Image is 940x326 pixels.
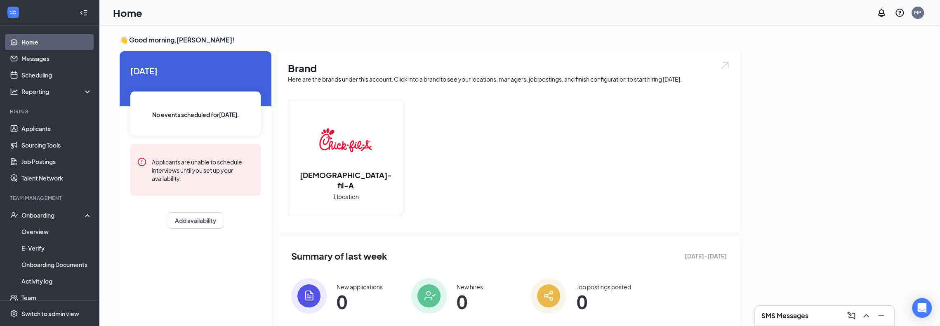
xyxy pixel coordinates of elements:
[337,294,383,309] span: 0
[137,157,147,167] svg: Error
[152,157,254,183] div: Applicants are unable to schedule interviews until you set up your availability.
[874,309,888,322] button: Minimize
[10,195,90,202] div: Team Management
[21,34,92,50] a: Home
[719,61,730,70] img: open.6027fd2a22e1237b5b06.svg
[10,108,90,115] div: Hiring
[168,212,223,229] button: Add availability
[21,310,79,318] div: Switch to admin view
[685,251,727,260] span: [DATE] - [DATE]
[761,311,808,320] h3: SMS Messages
[457,294,483,309] span: 0
[860,309,873,322] button: ChevronUp
[21,120,92,137] a: Applicants
[291,278,327,314] img: icon
[10,211,18,219] svg: UserCheck
[80,9,88,17] svg: Collapse
[411,278,447,314] img: icon
[21,223,92,240] a: Overview
[130,64,261,77] span: [DATE]
[333,192,359,201] span: 1 location
[21,153,92,170] a: Job Postings
[288,170,403,190] h2: [DEMOGRAPHIC_DATA]-fil-A
[876,8,886,18] svg: Notifications
[21,67,92,83] a: Scheduling
[21,87,92,96] div: Reporting
[21,137,92,153] a: Sourcing Tools
[914,9,921,16] div: MP
[291,249,387,263] span: Summary of last week
[846,311,856,321] svg: ComposeMessage
[861,311,871,321] svg: ChevronUp
[120,35,740,45] h3: 👋 Good morning, [PERSON_NAME] !
[152,110,239,119] span: No events scheduled for [DATE] .
[21,50,92,67] a: Messages
[876,311,886,321] svg: Minimize
[895,8,905,18] svg: QuestionInfo
[288,61,730,75] h1: Brand
[21,256,92,273] a: Onboarding Documents
[21,170,92,186] a: Talent Network
[319,114,372,167] img: Chick-fil-A
[531,278,566,314] img: icon
[576,294,631,309] span: 0
[288,75,730,83] div: Here are the brands under this account. Click into a brand to see your locations, managers, job p...
[9,8,17,16] svg: WorkstreamLogo
[457,283,483,291] div: New hires
[845,309,858,322] button: ComposeMessage
[21,289,92,306] a: Team
[21,273,92,289] a: Activity log
[21,240,92,256] a: E-Verify
[912,298,932,318] div: Open Intercom Messenger
[10,310,18,318] svg: Settings
[113,6,142,20] h1: Home
[337,283,383,291] div: New applications
[21,211,85,219] div: Onboarding
[576,283,631,291] div: Job postings posted
[10,87,18,96] svg: Analysis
